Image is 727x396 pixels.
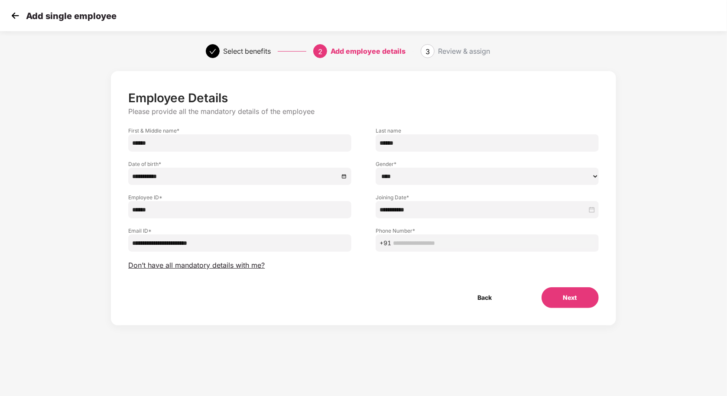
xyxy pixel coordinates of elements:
[128,194,351,201] label: Employee ID
[223,44,271,58] div: Select benefits
[456,287,514,308] button: Back
[128,107,598,116] p: Please provide all the mandatory details of the employee
[128,91,598,105] p: Employee Details
[380,238,391,248] span: +91
[376,160,599,168] label: Gender
[209,48,216,55] span: check
[128,261,265,270] span: Don’t have all mandatory details with me?
[376,227,599,234] label: Phone Number
[128,227,351,234] label: Email ID
[331,44,406,58] div: Add employee details
[128,127,351,134] label: First & Middle name
[318,47,322,56] span: 2
[425,47,430,56] span: 3
[438,44,490,58] div: Review & assign
[128,160,351,168] label: Date of birth
[376,127,599,134] label: Last name
[542,287,599,308] button: Next
[9,9,22,22] img: svg+xml;base64,PHN2ZyB4bWxucz0iaHR0cDovL3d3dy53My5vcmcvMjAwMC9zdmciIHdpZHRoPSIzMCIgaGVpZ2h0PSIzMC...
[376,194,599,201] label: Joining Date
[26,11,117,21] p: Add single employee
